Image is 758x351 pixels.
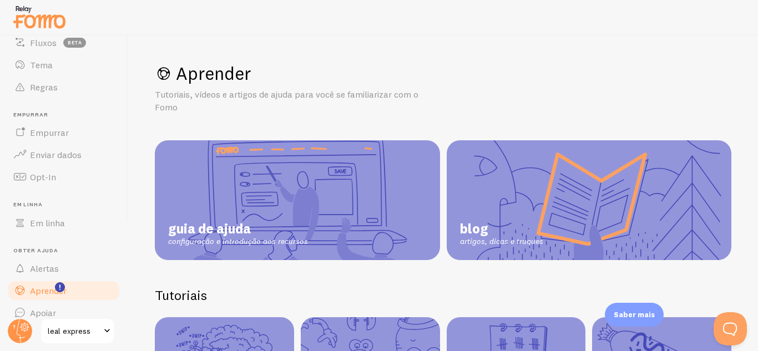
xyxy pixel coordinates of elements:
[460,220,488,237] font: blog
[30,127,69,138] font: Empurrar
[12,3,67,31] img: fomo-relay-logo-orange.svg
[7,144,121,166] a: Enviar dados
[7,257,121,279] a: Alertas
[614,310,655,319] font: Saber mais
[605,303,664,327] div: Saber mais
[30,263,59,274] font: Alertas
[155,89,418,113] font: Tutoriais, vídeos e artigos de ajuda para você se familiarizar com o Fomo
[30,149,82,160] font: Enviar dados
[48,326,90,336] font: leal express
[7,302,121,324] a: Apoiar
[168,236,308,246] font: configuração e introdução aos recursos
[30,307,56,318] font: Apoiar
[30,171,56,182] font: Opt-In
[7,54,121,76] a: Tema
[7,279,121,302] a: Aprender
[30,37,57,48] font: Fluxos
[30,217,65,228] font: Em linha
[7,121,121,144] a: Empurrar
[460,236,543,246] font: artigos, dicas e truques
[155,140,440,260] a: guia de ajuda configuração e introdução aos recursos
[714,312,747,345] iframe: Help Scout Beacon - Aberto
[68,39,82,45] font: beta
[40,318,115,344] a: leal express
[447,140,732,260] a: blog artigos, dicas e truques
[30,82,58,93] font: Regras
[7,166,121,188] a: Opt-In
[168,220,251,237] font: guia de ajuda
[30,285,67,296] font: Aprender
[7,76,121,98] a: Regras
[7,212,121,234] a: Em linha
[55,282,65,292] svg: <p>Watch New Feature Tutorials!</p>
[7,32,121,54] a: Fluxos beta
[13,247,58,254] font: Obter ajuda
[13,201,42,208] font: Em linha
[155,287,207,303] font: Tutoriais
[30,59,53,70] font: Tema
[176,63,251,84] font: Aprender
[13,111,48,118] font: Empurrar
